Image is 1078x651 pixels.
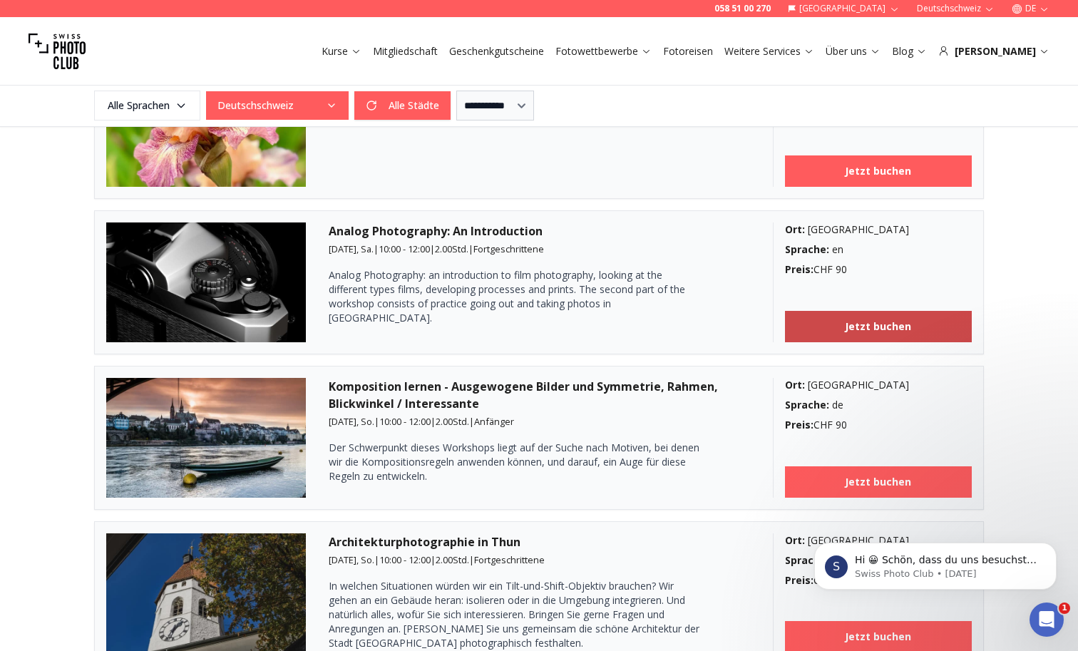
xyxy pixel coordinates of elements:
[785,262,813,276] b: Preis :
[96,93,198,118] span: Alle Sprachen
[785,398,829,411] b: Sprache :
[474,415,514,428] span: Anfänger
[329,415,514,428] small: | | |
[785,242,829,256] b: Sprache :
[329,533,750,550] h3: Architekturphotographie in Thun
[845,475,911,489] b: Jetzt buchen
[550,41,657,61] button: Fotowettbewerbe
[938,44,1049,58] div: [PERSON_NAME]
[836,418,847,431] span: 90
[1030,603,1064,637] iframe: Intercom live chat
[473,242,544,255] span: Fortgeschrittene
[785,466,972,498] a: Jetzt buchen
[785,378,805,391] b: Ort :
[892,44,927,58] a: Blog
[329,242,544,255] small: | | |
[785,533,972,548] div: [GEOGRAPHIC_DATA]
[1059,603,1070,614] span: 1
[845,319,911,334] b: Jetzt buchen
[785,398,972,412] div: de
[785,242,972,257] div: en
[785,311,972,342] a: Jetzt buchen
[826,44,881,58] a: Über uns
[663,44,713,58] a: Fotoreisen
[106,222,306,342] img: Analog Photography: An Introduction
[555,44,652,58] a: Fotowettbewerbe
[329,415,374,428] span: [DATE], So.
[29,23,86,80] img: Swiss photo club
[316,41,367,61] button: Kurse
[714,3,771,14] a: 058 51 00 270
[785,418,972,432] div: CHF
[785,262,972,277] div: CHF
[379,242,430,255] span: 10:00 - 12:00
[785,553,829,567] b: Sprache :
[785,573,813,587] b: Preis :
[785,222,805,236] b: Ort :
[206,91,349,120] button: Deutschschweiz
[436,415,469,428] span: 2.00 Std.
[785,533,805,547] b: Ort :
[329,268,699,325] p: Analog Photography: an introduction to film photography, looking at the different types films, de...
[329,579,699,650] p: In welchen Situationen würden wir ein Tilt-und-Shift-Objektiv brauchen? Wir gehen an ein Gebäude ...
[474,553,545,566] span: Fortgeschrittene
[94,91,200,121] button: Alle Sprachen
[435,242,468,255] span: 2.00 Std.
[373,44,438,58] a: Mitgliedschaft
[436,553,469,566] span: 2.00 Std.
[845,630,911,644] b: Jetzt buchen
[793,513,1078,612] iframe: Intercom notifications message
[354,91,451,120] button: Alle Städte
[785,378,972,392] div: [GEOGRAPHIC_DATA]
[106,378,306,498] img: Komposition lernen - Ausgewogene Bilder und Symmetrie, Rahmen, Blickwinkel / Interessante
[785,222,972,237] div: [GEOGRAPHIC_DATA]
[329,553,545,566] small: | | |
[886,41,933,61] button: Blog
[785,573,972,588] div: CHF
[724,44,814,58] a: Weitere Services
[785,553,972,568] div: de
[329,242,374,255] span: [DATE], Sa.
[657,41,719,61] button: Fotoreisen
[329,378,750,412] h3: Komposition lernen - Ausgewogene Bilder und Symmetrie, Rahmen, Blickwinkel / Interessante
[785,155,972,187] a: Jetzt buchen
[820,41,886,61] button: Über uns
[719,41,820,61] button: Weitere Services
[785,418,813,431] b: Preis :
[329,553,374,566] span: [DATE], So.
[322,44,361,58] a: Kurse
[379,415,431,428] span: 10:00 - 12:00
[106,68,306,188] img: Macro Photography
[845,164,911,178] b: Jetzt buchen
[329,441,699,483] p: Der Schwerpunkt dieses Workshops liegt auf der Suche nach Motiven, bei denen wir die Kompositions...
[449,44,544,58] a: Geschenkgutscheine
[443,41,550,61] button: Geschenkgutscheine
[367,41,443,61] button: Mitgliedschaft
[379,553,431,566] span: 10:00 - 12:00
[836,262,847,276] span: 90
[329,222,750,240] h3: Analog Photography: An Introduction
